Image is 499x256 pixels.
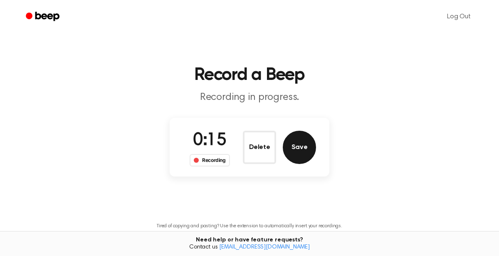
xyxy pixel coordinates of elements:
button: Save Audio Record [283,131,316,164]
button: Delete Audio Record [243,131,276,164]
div: Recording [190,154,230,167]
p: Tired of copying and pasting? Use the extension to automatically insert your recordings. [157,223,342,229]
p: Recording in progress. [90,91,409,104]
a: [EMAIL_ADDRESS][DOMAIN_NAME] [219,244,310,250]
span: 0:15 [193,132,226,149]
a: Beep [20,9,67,25]
a: Log Out [439,7,479,27]
span: Contact us [5,244,494,251]
h1: Record a Beep [37,67,462,84]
